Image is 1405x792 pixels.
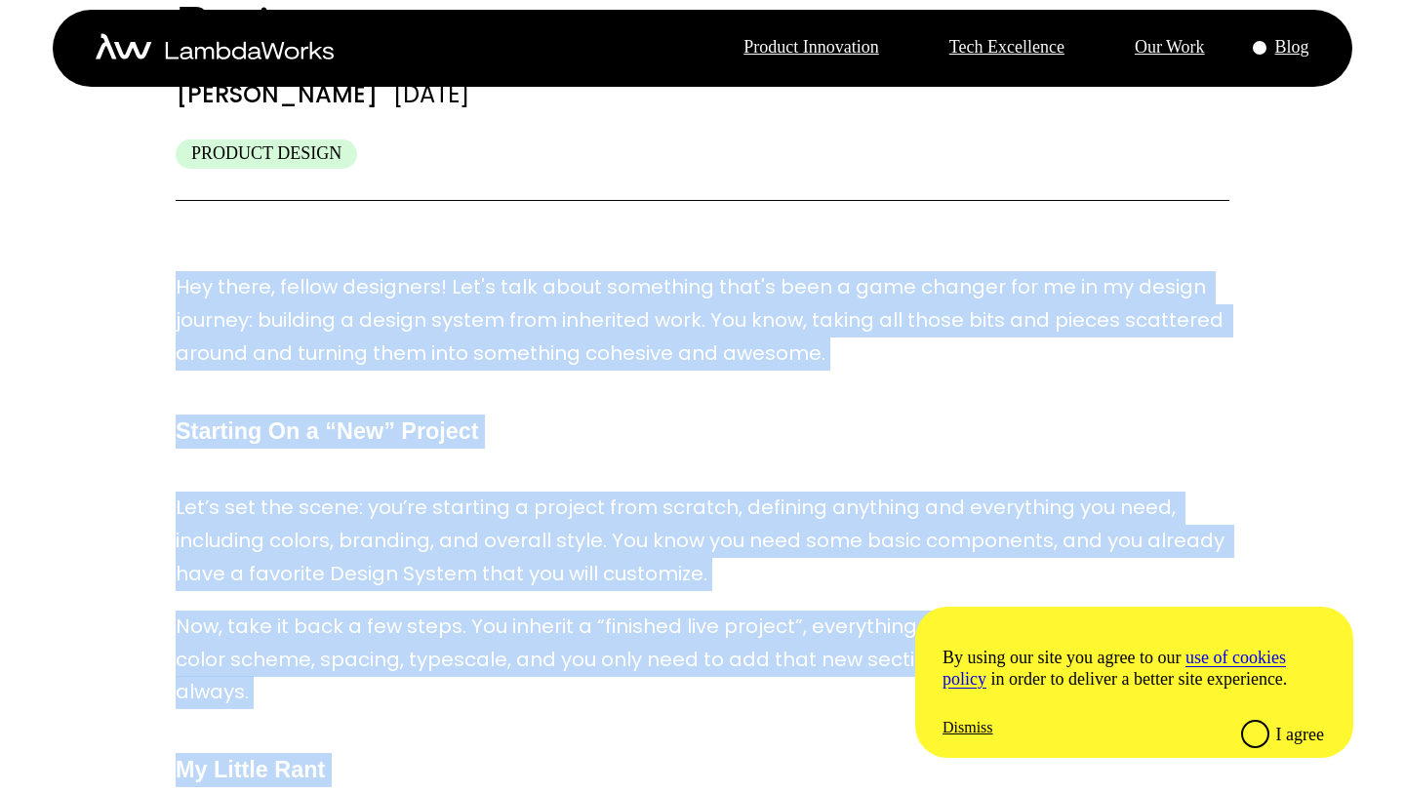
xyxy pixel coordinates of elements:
span: Let’s set the scene: you’re starting a project from scratch, defining anything and everything you... [176,494,1229,587]
p: Dismiss [943,719,993,736]
strong: My Little Rant [176,757,325,782]
strong: Starting On a “New” Project [176,418,479,444]
p: By using our site you agree to our in order to deliver a better site experience. [943,648,1324,691]
p: Tech Excellence [949,36,1064,59]
p: Our Work [1135,36,1205,59]
div: I agree [1276,725,1324,746]
a: home-icon [96,33,334,63]
div: [PERSON_NAME] [176,81,378,107]
div: Product Design [176,139,357,170]
div: [DATE] [393,81,469,107]
span: Now, take it back a few steps. You inherit a “finished live project”, everything is already defin... [176,613,1223,706]
a: /cookie-and-privacy-policy [943,648,1286,689]
span: Hey there, fellow designers! Let's talk about something that's been a game changer for me in my d... [176,273,1228,367]
p: Product Innovation [743,36,878,59]
a: Tech Excellence [926,19,1064,76]
a: Our Work [1111,19,1205,76]
p: Blog [1275,36,1309,59]
a: Blog [1252,19,1309,76]
a: Product Innovation [720,19,878,76]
